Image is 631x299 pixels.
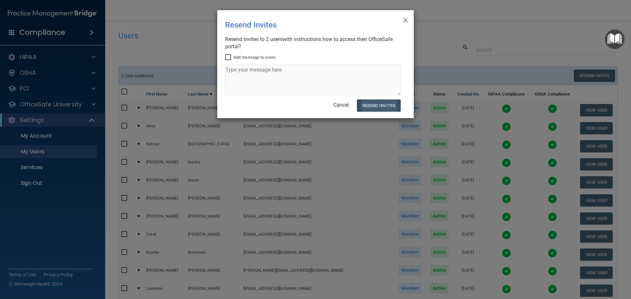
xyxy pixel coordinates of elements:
span: × [403,13,409,26]
input: Add message to users [225,55,233,60]
button: Resend Invites [357,99,401,112]
a: Cancel [333,102,349,108]
div: Resend invites to 2 user with instructions how to access their OfficeSafe portal? [225,36,401,50]
span: s [280,36,283,42]
div: Resend Invites [225,15,379,34]
button: Open Resource Center [605,30,624,49]
iframe: Drift Widget Chat Controller [517,252,623,279]
label: Add message to users [225,53,276,61]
